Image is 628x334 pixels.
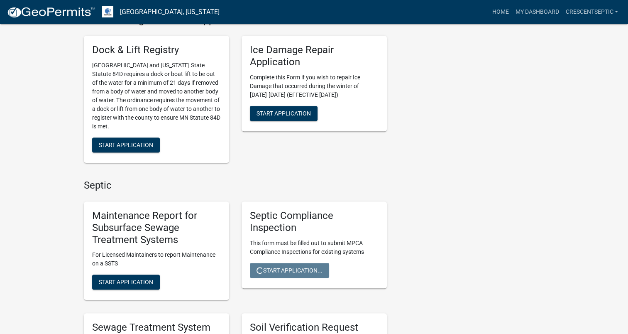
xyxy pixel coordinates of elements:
a: My Dashboard [512,4,562,20]
span: Start Application [99,279,153,285]
h4: Septic [84,179,387,192]
span: Start Application [99,142,153,148]
p: Complete this Form if you wish to repair Ice Damage that occurred during the winter of [DATE]-[DA... [250,73,379,99]
p: For Licensed Maintainers to report Maintenance on a SSTS [92,250,221,268]
button: Start Application... [250,263,329,278]
a: Home [489,4,512,20]
p: [GEOGRAPHIC_DATA] and [US_STATE] State Statute 84D requires a dock or boat lift to be out of the ... [92,61,221,131]
h5: Dock & Lift Registry [92,44,221,56]
img: Otter Tail County, Minnesota [102,6,113,17]
a: Crescentseptic [562,4,621,20]
span: Start Application [257,110,311,117]
p: This form must be filled out to submit MPCA Compliance Inspections for existing systems [250,239,379,256]
button: Start Application [250,106,318,121]
a: [GEOGRAPHIC_DATA], [US_STATE] [120,5,220,19]
h5: Soil Verification Request [250,322,379,334]
span: Start Application... [257,267,323,273]
h5: Septic Compliance Inspection [250,210,379,234]
h5: Maintenance Report for Subsurface Sewage Treatment Systems [92,210,221,246]
button: Start Application [92,138,160,152]
h5: Ice Damage Repair Application [250,44,379,68]
button: Start Application [92,275,160,290]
